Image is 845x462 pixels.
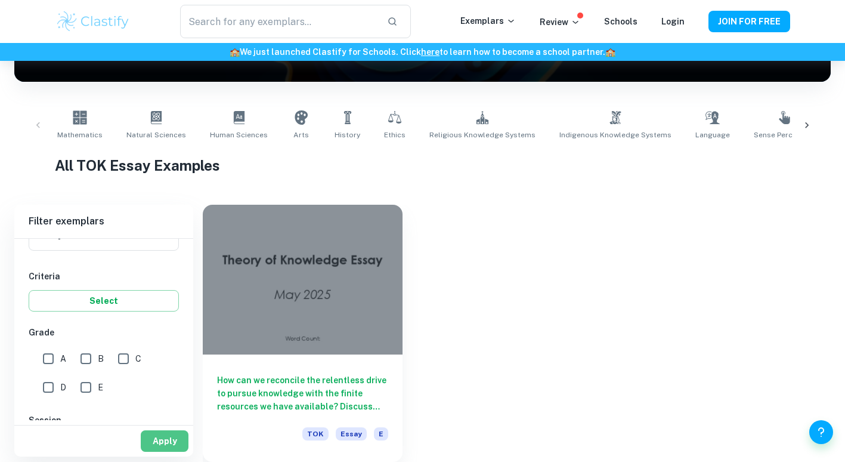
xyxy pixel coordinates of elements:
[559,130,671,140] span: Indigenous Knowledge Systems
[374,427,388,441] span: E
[460,14,516,27] p: Exemplars
[57,130,103,140] span: Mathematics
[60,381,66,394] span: D
[29,270,179,283] h6: Criteria
[29,326,179,339] h6: Grade
[695,130,730,140] span: Language
[55,155,790,176] h1: All TOK Essay Examples
[60,352,66,365] span: A
[754,130,815,140] span: Sense Perception
[2,45,843,58] h6: We just launched Clastify for Schools. Click to learn how to become a school partner.
[336,427,367,441] span: Essay
[293,130,309,140] span: Arts
[55,10,131,33] img: Clastify logo
[421,47,439,57] a: here
[540,16,580,29] p: Review
[605,47,615,57] span: 🏫
[230,47,240,57] span: 🏫
[217,374,388,413] h6: How can we reconcile the relentless drive to pursue knowledge with the finite resources we have a...
[126,130,186,140] span: Natural Sciences
[708,11,790,32] button: JOIN FOR FREE
[661,17,685,26] a: Login
[141,430,188,452] button: Apply
[98,381,103,394] span: E
[203,205,403,462] a: How can we reconcile the relentless drive to pursue knowledge with the finite resources we have a...
[180,5,377,38] input: Search for any exemplars...
[809,420,833,444] button: Help and Feedback
[135,352,141,365] span: C
[14,205,193,238] h6: Filter exemplars
[384,130,406,140] span: Ethics
[604,17,637,26] a: Schools
[98,352,104,365] span: B
[302,427,329,441] span: TOK
[29,414,179,427] h6: Session
[29,290,179,312] button: Select
[210,130,268,140] span: Human Sciences
[429,130,536,140] span: Religious Knowledge Systems
[335,130,360,140] span: History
